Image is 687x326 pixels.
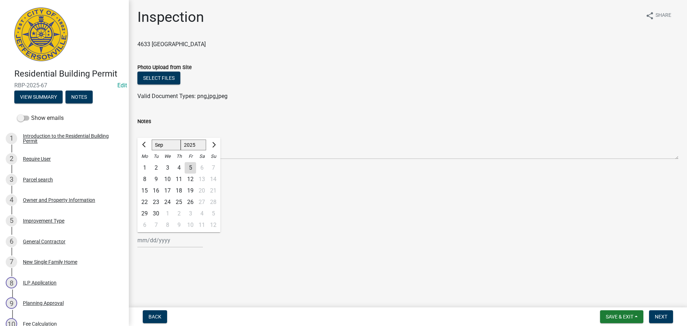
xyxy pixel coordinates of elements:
[139,185,150,196] div: Monday, September 15, 2025
[139,196,150,208] div: 22
[117,82,127,89] wm-modal-confirm: Edit Application Number
[6,194,17,206] div: 4
[137,40,678,49] p: 4633 [GEOGRAPHIC_DATA]
[139,162,150,174] div: 1
[6,236,17,247] div: 6
[656,11,671,20] span: Share
[150,196,162,208] div: Tuesday, September 23, 2025
[185,162,196,174] div: 5
[23,280,57,285] div: ILP Application
[150,162,162,174] div: 2
[150,208,162,219] div: Tuesday, September 30, 2025
[173,185,185,196] div: 18
[14,82,114,89] span: RBP-2025-67
[23,259,77,264] div: New Single Family Home
[14,91,63,103] button: View Summary
[173,196,185,208] div: 25
[173,174,185,185] div: 11
[65,91,93,103] button: Notes
[162,174,173,185] div: 10
[23,301,64,306] div: Planning Approval
[6,256,17,268] div: 7
[645,11,654,20] i: share
[140,139,149,151] button: Previous month
[173,208,185,219] div: 2
[649,310,673,323] button: Next
[185,174,196,185] div: Friday, September 12, 2025
[117,82,127,89] a: Edit
[185,174,196,185] div: 12
[23,218,64,223] div: Improvement Type
[173,208,185,219] div: Thursday, October 2, 2025
[162,196,173,208] div: 24
[6,153,17,165] div: 2
[162,174,173,185] div: Wednesday, September 10, 2025
[209,139,218,151] button: Next month
[162,151,173,162] div: We
[150,219,162,231] div: 7
[139,208,150,219] div: 29
[185,196,196,208] div: Friday, September 26, 2025
[181,140,206,150] select: Select year
[208,151,219,162] div: Su
[150,219,162,231] div: Tuesday, October 7, 2025
[14,69,123,79] h4: Residential Building Permit
[173,162,185,174] div: Thursday, September 4, 2025
[162,185,173,196] div: 17
[6,297,17,309] div: 9
[173,151,185,162] div: Th
[65,94,93,100] wm-modal-confirm: Notes
[139,162,150,174] div: Monday, September 1, 2025
[173,196,185,208] div: Thursday, September 25, 2025
[162,219,173,231] div: 8
[14,8,68,61] img: City of Jeffersonville, Indiana
[173,185,185,196] div: Thursday, September 18, 2025
[139,208,150,219] div: Monday, September 29, 2025
[185,208,196,219] div: Friday, October 3, 2025
[137,72,180,84] button: Select files
[150,185,162,196] div: Tuesday, September 16, 2025
[150,208,162,219] div: 30
[137,119,151,124] label: Notes
[23,156,51,161] div: Require User
[143,310,167,323] button: Back
[162,162,173,174] div: Wednesday, September 3, 2025
[6,133,17,144] div: 1
[150,162,162,174] div: Tuesday, September 2, 2025
[139,219,150,231] div: 6
[150,196,162,208] div: 23
[139,151,150,162] div: Mo
[139,219,150,231] div: Monday, October 6, 2025
[185,185,196,196] div: Friday, September 19, 2025
[150,174,162,185] div: 9
[6,277,17,288] div: 8
[162,185,173,196] div: Wednesday, September 17, 2025
[185,208,196,219] div: 3
[185,219,196,231] div: Friday, October 10, 2025
[23,133,117,143] div: Introduction to the Residential Building Permit
[162,219,173,231] div: Wednesday, October 8, 2025
[173,219,185,231] div: Thursday, October 9, 2025
[14,94,63,100] wm-modal-confirm: Summary
[655,314,667,320] span: Next
[137,233,203,248] input: mm/dd/yyyy
[185,219,196,231] div: 10
[173,162,185,174] div: 4
[150,185,162,196] div: 16
[150,151,162,162] div: Tu
[23,198,95,203] div: Owner and Property Information
[162,208,173,219] div: Wednesday, October 1, 2025
[600,310,643,323] button: Save & Exit
[139,174,150,185] div: 8
[148,314,161,320] span: Back
[137,93,228,99] span: Valid Document Types: png,jpg,jpeg
[185,185,196,196] div: 19
[173,219,185,231] div: 9
[162,162,173,174] div: 3
[152,140,181,150] select: Select month
[17,114,64,122] label: Show emails
[139,185,150,196] div: 15
[150,174,162,185] div: Tuesday, September 9, 2025
[139,174,150,185] div: Monday, September 8, 2025
[606,314,633,320] span: Save & Exit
